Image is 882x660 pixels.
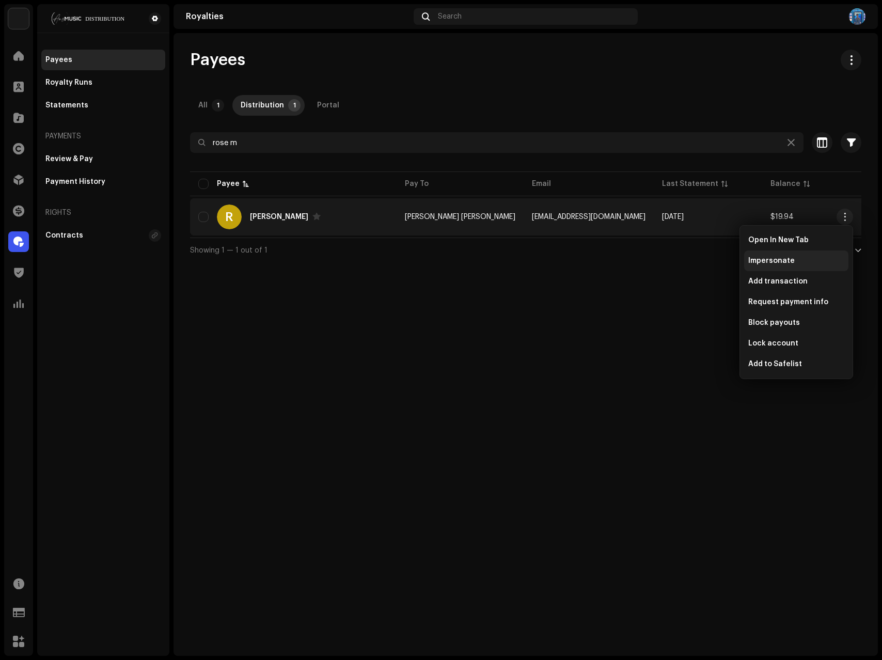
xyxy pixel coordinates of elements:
[748,277,808,286] span: Add transaction
[849,8,865,25] img: 5e4483b3-e6cb-4a99-9ad8-29ce9094b33b
[45,155,93,163] div: Review & Pay
[41,149,165,169] re-m-nav-item: Review & Pay
[45,231,83,240] div: Contracts
[748,319,800,327] span: Block payouts
[190,50,245,70] span: Payees
[317,95,339,116] div: Portal
[45,78,92,87] div: Royalty Runs
[438,12,462,21] span: Search
[662,213,684,221] span: Oct 2025
[532,213,645,221] span: univeralmusic888@gmail.com
[198,95,208,116] div: All
[662,179,718,189] div: Last Statement
[45,178,105,186] div: Payment History
[41,72,165,93] re-m-nav-item: Royalty Runs
[770,179,800,189] div: Balance
[217,205,242,229] div: R
[241,95,284,116] div: Distribution
[748,236,809,244] span: Open In New Tab
[41,200,165,225] re-a-nav-header: Rights
[45,56,72,64] div: Payees
[748,257,795,265] span: Impersonate
[186,12,409,21] div: Royalties
[770,213,794,221] span: $19.94
[190,132,804,153] input: Search
[41,124,165,149] re-a-nav-header: Payments
[45,12,132,25] img: 68a4b677-ce15-481d-9fcd-ad75b8f38328
[288,99,301,112] p-badge: 1
[250,213,308,221] div: Rose Mollick
[212,99,224,112] p-badge: 1
[45,101,88,109] div: Statements
[41,225,165,246] re-m-nav-item: Contracts
[748,298,828,306] span: Request payment info
[8,8,29,29] img: bb356b9b-6e90-403f-adc8-c282c7c2e227
[748,339,798,348] span: Lock account
[217,179,240,189] div: Payee
[41,171,165,192] re-m-nav-item: Payment History
[41,95,165,116] re-m-nav-item: Statements
[190,247,267,254] span: Showing 1 — 1 out of 1
[41,50,165,70] re-m-nav-item: Payees
[748,360,802,368] span: Add to Safelist
[405,213,515,221] span: Nadia Nupur Rose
